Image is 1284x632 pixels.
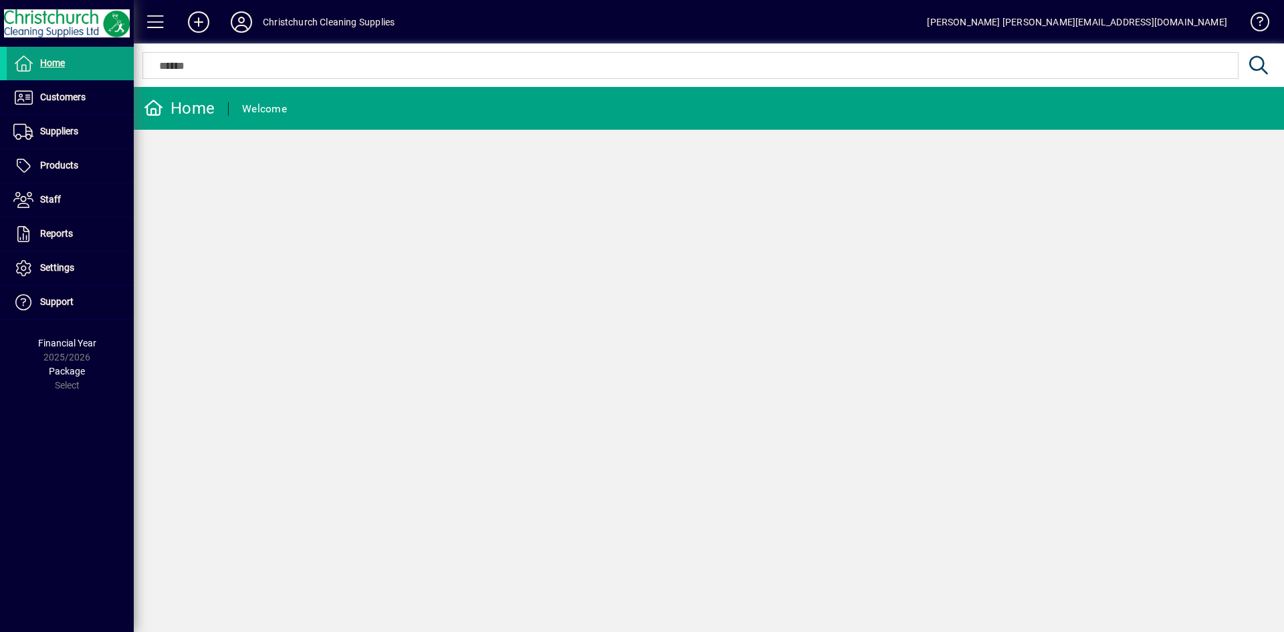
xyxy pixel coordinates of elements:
[1241,3,1267,46] a: Knowledge Base
[177,10,220,34] button: Add
[40,228,73,239] span: Reports
[40,262,74,273] span: Settings
[927,11,1227,33] div: [PERSON_NAME] [PERSON_NAME][EMAIL_ADDRESS][DOMAIN_NAME]
[242,98,287,120] div: Welcome
[7,115,134,148] a: Suppliers
[7,81,134,114] a: Customers
[7,286,134,319] a: Support
[40,92,86,102] span: Customers
[40,126,78,136] span: Suppliers
[7,217,134,251] a: Reports
[7,251,134,285] a: Settings
[40,194,61,205] span: Staff
[7,183,134,217] a: Staff
[40,58,65,68] span: Home
[40,296,74,307] span: Support
[49,366,85,377] span: Package
[220,10,263,34] button: Profile
[40,160,78,171] span: Products
[7,149,134,183] a: Products
[263,11,395,33] div: Christchurch Cleaning Supplies
[144,98,215,119] div: Home
[38,338,96,348] span: Financial Year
